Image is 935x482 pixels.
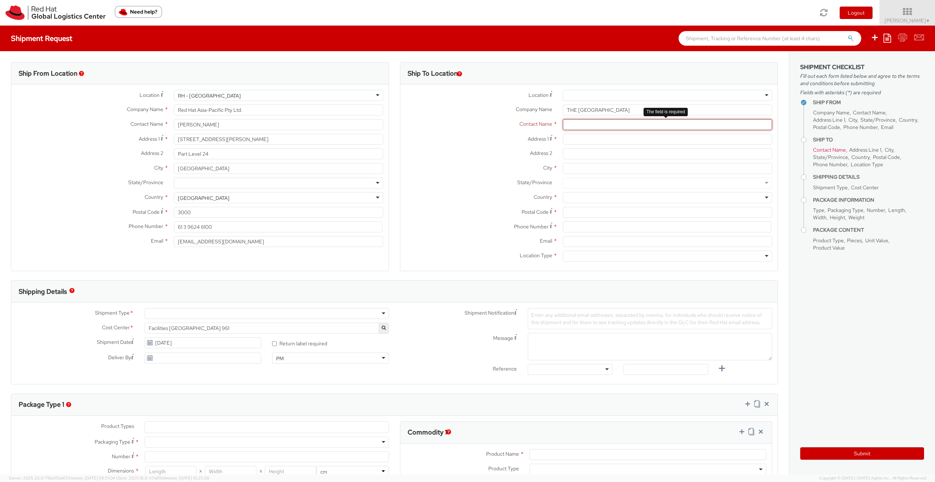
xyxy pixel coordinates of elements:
[885,17,930,24] span: [PERSON_NAME]
[853,109,886,116] span: Contact Name
[865,237,888,244] span: Unit Value
[848,214,865,221] span: Weight
[519,121,552,127] span: Contact Name
[522,209,549,215] span: Postal Code
[465,309,514,317] span: Shipment Notification
[115,6,162,18] button: Need help?
[97,338,131,346] span: Shipment Date
[813,161,847,168] span: Phone Number
[813,244,845,251] span: Product Value
[108,354,131,361] span: Deliver By
[813,100,924,105] h4: Ship From
[272,339,328,347] label: Return label required
[205,466,256,477] input: Width
[516,106,552,113] span: Company Name
[130,121,163,127] span: Contact Name
[860,117,896,123] span: State/Province
[851,184,879,191] span: Cost Center
[145,466,196,477] input: Length
[813,109,850,116] span: Company Name
[112,453,130,460] span: Number
[151,238,163,244] span: Email
[848,117,857,123] span: City
[486,451,519,457] span: Product Name
[800,89,924,96] span: Fields with asterisks (*) are required
[813,184,848,191] span: Shipment Type
[849,147,881,153] span: Address Line 1
[813,207,824,213] span: Type
[127,106,163,113] span: Company Name
[531,312,762,326] span: Enter any additional email addresses, separated by comma, for individuals who should receive noti...
[108,467,134,474] span: Dimensions
[102,324,130,332] span: Cost Center
[149,325,385,331] span: Facilities Melbourne 961
[800,64,924,71] h3: Shipment Checklist
[517,179,552,186] span: State/Province
[813,197,924,203] h4: Package Information
[534,194,552,200] span: Country
[885,147,893,153] span: City
[196,466,205,477] span: X
[813,154,848,160] span: State/Province
[272,341,277,346] input: Return label required
[178,92,241,99] div: RH - [GEOGRAPHIC_DATA]
[165,475,209,481] span: master, [DATE] 10:25:00
[145,194,163,200] span: Country
[178,194,229,202] div: [GEOGRAPHIC_DATA]
[813,174,924,180] h4: Shipping Details
[813,124,840,130] span: Postal Code
[19,70,77,77] h3: Ship From Location
[133,209,160,215] span: Postal Code
[528,92,549,98] span: Location
[867,207,885,213] span: Number
[873,154,900,160] span: Postal Code
[800,72,924,87] span: Fill out each form listed below and agree to the terms and conditions before submitting
[141,150,163,156] span: Address 2
[256,466,265,477] span: X
[528,136,549,142] span: Address 1
[679,31,861,46] input: Shipment, Tracking or Reference Number (at least 4 chars)
[493,365,517,372] span: Reference
[145,323,389,334] span: Facilities Melbourne 961
[101,423,134,429] span: Product Types
[265,466,316,477] input: Height
[828,207,863,213] span: Packaging Type
[843,124,878,130] span: Phone Number
[813,227,924,233] h4: Package Content
[813,147,846,153] span: Contact Name
[926,18,930,24] span: ▼
[154,164,163,171] span: City
[19,288,67,295] h3: Shipping Details
[116,475,209,481] span: Client: 2025.18.0-37e85b1
[851,161,883,168] span: Location Type
[813,237,844,244] span: Product Type
[899,117,917,123] span: Country
[129,223,163,229] span: Phone Number
[840,7,873,19] button: Logout
[813,214,827,221] span: Width
[11,34,72,42] h4: Shipment Request
[514,223,549,230] span: Phone Number
[881,124,893,130] span: Email
[520,252,552,259] span: Location Type
[95,309,130,318] span: Shipment Type
[9,475,115,481] span: Server: 2025.20.0-710e05ee653
[5,5,106,20] img: rh-logistics-00dfa346123c4ec078e1.svg
[800,447,924,460] button: Submit
[95,439,130,445] span: Packaging Type
[488,465,519,472] span: Product Type
[530,150,552,156] span: Address 2
[819,475,926,481] span: Copyright © [DATE]-[DATE] Agistix Inc., All Rights Reserved
[493,335,513,341] span: Message
[543,164,552,171] span: City
[540,238,552,244] span: Email
[830,214,845,221] span: Height
[847,237,862,244] span: Pieces
[851,154,870,160] span: Country
[139,136,160,142] span: Address 1
[408,429,447,436] h3: Commodity 1
[813,137,924,143] h4: Ship To
[813,117,845,123] span: Address Line 1
[128,179,163,186] span: State/Province
[408,70,458,77] h3: Ship To Location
